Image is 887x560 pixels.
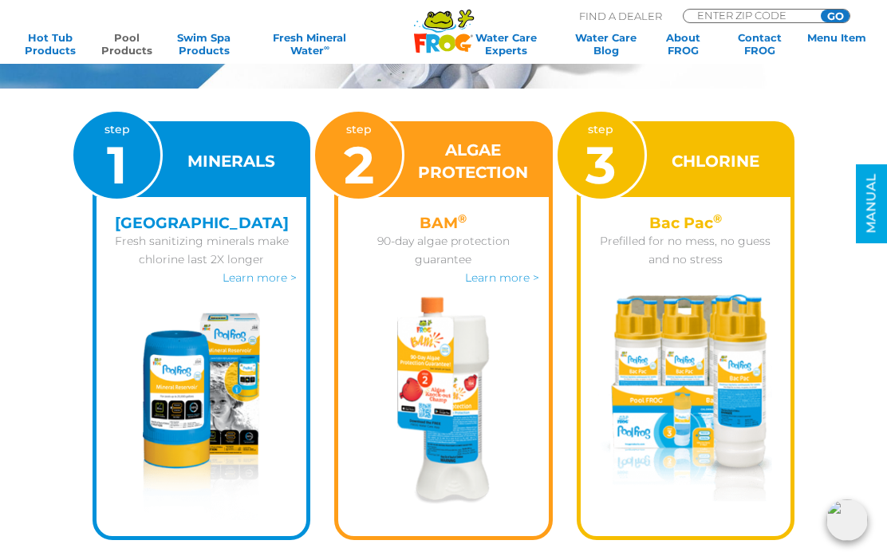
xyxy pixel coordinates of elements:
[449,31,563,57] a: Water CareExperts
[104,120,130,191] p: step
[598,294,772,502] img: pool-frog-5400-step-3
[713,211,722,226] sup: ®
[414,139,532,183] h3: ALGAE PROTECTION
[344,120,374,191] p: step
[143,313,260,520] img: pool-frog-6100-step-1
[856,164,887,243] a: MANUAL
[348,232,538,269] p: 90-day algae protection guarantee
[107,133,127,196] span: 1
[585,120,616,191] p: step
[187,150,275,172] h3: MINERALS
[223,270,297,285] a: Learn more >
[106,232,297,269] p: Fresh sanitizing minerals make chlorine last 2X longer
[397,297,490,504] img: flippin-frog-xl-step-2-algae
[802,31,871,44] a: Menu Item
[93,31,161,57] a: PoolProducts
[572,31,641,57] a: Water CareBlog
[648,31,717,57] a: AboutFROG
[579,9,662,23] p: Find A Dealer
[672,150,759,172] h3: CHLORINE
[585,133,616,196] span: 3
[348,215,538,232] h4: BAM
[696,10,803,21] input: Zip Code Form
[726,31,794,57] a: ContactFROG
[106,215,297,232] h4: [GEOGRAPHIC_DATA]
[344,133,374,196] span: 2
[170,31,239,57] a: Swim SpaProducts
[465,270,539,285] a: Learn more >
[821,10,850,22] input: GO
[246,31,373,57] a: Fresh MineralWater∞
[590,232,781,269] p: Prefilled for no mess, no guess and no stress
[458,211,467,226] sup: ®
[16,31,85,57] a: Hot TubProducts
[324,43,329,52] sup: ∞
[590,215,781,232] h4: Bac Pac
[826,499,868,541] img: openIcon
